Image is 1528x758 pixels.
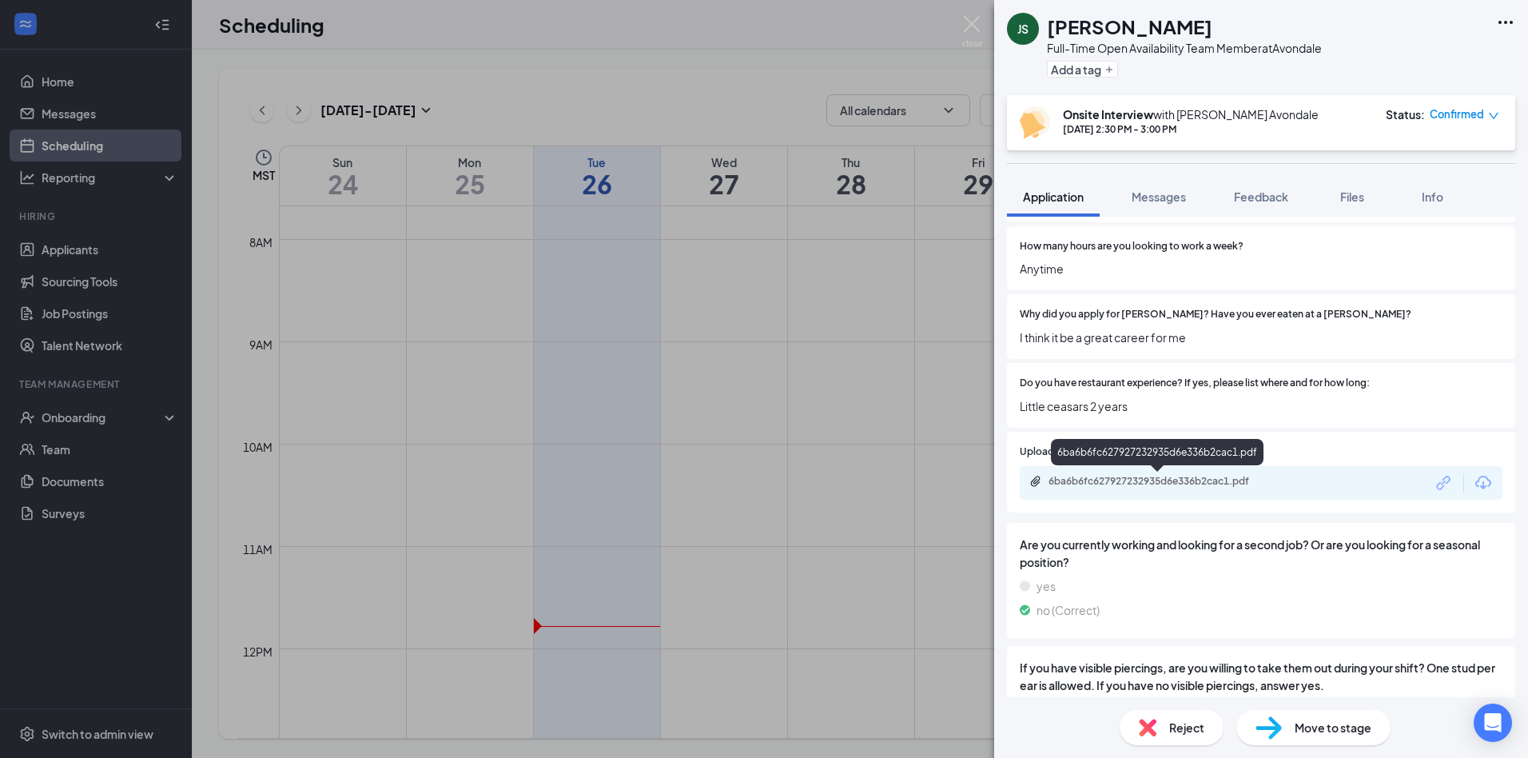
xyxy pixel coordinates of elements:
span: Upload Resume [1020,445,1092,460]
span: If you have visible piercings, are you willing to take them out during your shift? One stud per e... [1020,659,1502,694]
svg: Plus [1104,65,1114,74]
h1: [PERSON_NAME] [1047,13,1212,40]
svg: Ellipses [1496,13,1515,32]
svg: Link [1434,473,1454,493]
span: down [1488,110,1499,122]
span: Reject [1169,719,1204,736]
span: Move to stage [1295,719,1371,736]
span: I think it be a great career for me [1020,329,1502,346]
span: yes [1037,577,1056,595]
div: with [PERSON_NAME] Avondale [1063,106,1319,122]
span: Are you currently working and looking for a second job? Or are you looking for a seasonal position? [1020,536,1502,571]
div: Full-Time Open Availability Team Member at Avondale [1047,40,1322,56]
span: Messages [1132,189,1186,204]
div: [DATE] 2:30 PM - 3:00 PM [1063,122,1319,136]
span: Feedback [1234,189,1288,204]
span: Little ceasars 2 years [1020,397,1502,415]
span: no (Correct) [1037,601,1100,619]
a: Paperclip6ba6b6fc627927232935d6e336b2cac1.pdf [1029,475,1288,490]
div: 6ba6b6fc627927232935d6e336b2cac1.pdf [1051,439,1263,465]
div: 6ba6b6fc627927232935d6e336b2cac1.pdf [1049,475,1272,488]
span: Anytime [1020,260,1502,277]
span: Info [1422,189,1443,204]
svg: Download [1474,473,1493,493]
span: Confirmed [1430,106,1484,122]
button: PlusAdd a tag [1047,61,1118,78]
span: Why did you apply for [PERSON_NAME]? Have you ever eaten at a [PERSON_NAME]? [1020,307,1411,322]
div: Status : [1386,106,1425,122]
svg: Paperclip [1029,475,1042,488]
b: Onsite Interview [1063,107,1153,122]
span: Application [1023,189,1084,204]
div: Open Intercom Messenger [1474,704,1512,742]
div: JS [1017,21,1029,37]
span: Files [1340,189,1364,204]
span: Do you have restaurant experience? If yes, please list where and for how long: [1020,376,1370,391]
span: How many hours are you looking to work a week? [1020,239,1243,254]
